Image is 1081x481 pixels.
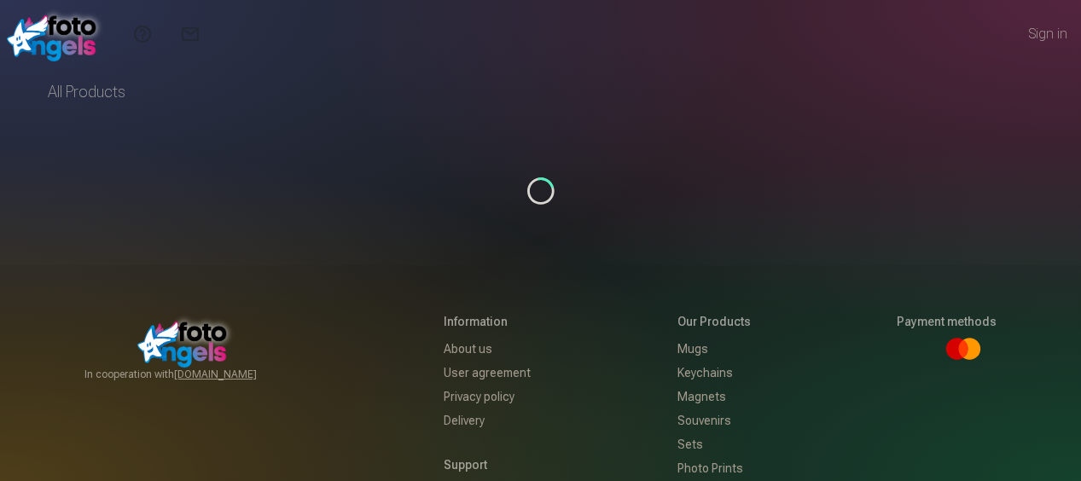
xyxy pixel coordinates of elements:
h5: Information [444,313,531,330]
a: Sets [677,432,751,456]
a: Keychains [677,361,751,385]
a: Privacy policy [444,385,531,409]
a: Visa [897,330,934,368]
h5: Payment methods [897,313,997,330]
span: In cooperation with [84,368,298,381]
img: /v1 [7,7,105,61]
a: Magnets [677,385,751,409]
a: User agreement [444,361,531,385]
a: About us [444,337,531,361]
a: Photo prints [677,456,751,480]
a: Mugs [677,337,751,361]
h5: Our products [677,313,751,330]
a: Delivery [444,409,531,432]
a: [DOMAIN_NAME] [174,368,298,381]
h5: Support [444,456,531,473]
a: Mastercard [944,330,982,368]
a: Souvenirs [677,409,751,432]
